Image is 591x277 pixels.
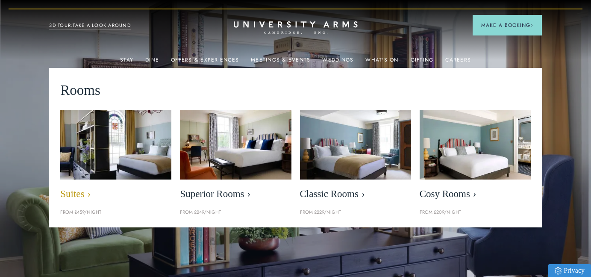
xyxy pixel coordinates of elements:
a: image-0c4e569bfe2498b75de12d7d88bf10a1f5f839d4-400x250-jpg Cosy Rooms [420,110,531,204]
img: Arrow icon [530,24,533,27]
span: Suites [60,188,171,200]
a: Privacy [548,264,591,277]
a: Meetings & Events [251,57,310,68]
a: Dine [145,57,159,68]
span: Classic Rooms [300,188,411,200]
a: image-5bdf0f703dacc765be5ca7f9d527278f30b65e65-400x250-jpg Superior Rooms [180,110,291,204]
span: Cosy Rooms [420,188,531,200]
a: 3D TOUR:TAKE A LOOK AROUND [49,22,131,29]
a: Home [234,21,358,35]
p: From £229/night [300,209,411,216]
img: Privacy [555,267,562,274]
p: From £249/night [180,209,291,216]
a: Offers & Experiences [171,57,239,68]
img: image-7eccef6fe4fe90343db89eb79f703814c40db8b4-400x250-jpg [300,110,411,180]
img: image-21e87f5add22128270780cf7737b92e839d7d65d-400x250-jpg [52,105,180,185]
a: Gifting [411,57,434,68]
span: Superior Rooms [180,188,291,200]
a: Careers [445,57,471,68]
a: Stay [120,57,133,68]
span: Make a Booking [481,21,533,29]
span: Rooms [60,79,100,102]
img: image-5bdf0f703dacc765be5ca7f9d527278f30b65e65-400x250-jpg [180,110,291,180]
a: Weddings [322,57,353,68]
p: From £459/night [60,209,171,216]
a: What's On [365,57,398,68]
p: From £209/night [420,209,531,216]
a: image-7eccef6fe4fe90343db89eb79f703814c40db8b4-400x250-jpg Classic Rooms [300,110,411,204]
a: image-21e87f5add22128270780cf7737b92e839d7d65d-400x250-jpg Suites [60,110,171,204]
button: Make a BookingArrow icon [473,15,542,35]
img: image-0c4e569bfe2498b75de12d7d88bf10a1f5f839d4-400x250-jpg [420,110,531,180]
